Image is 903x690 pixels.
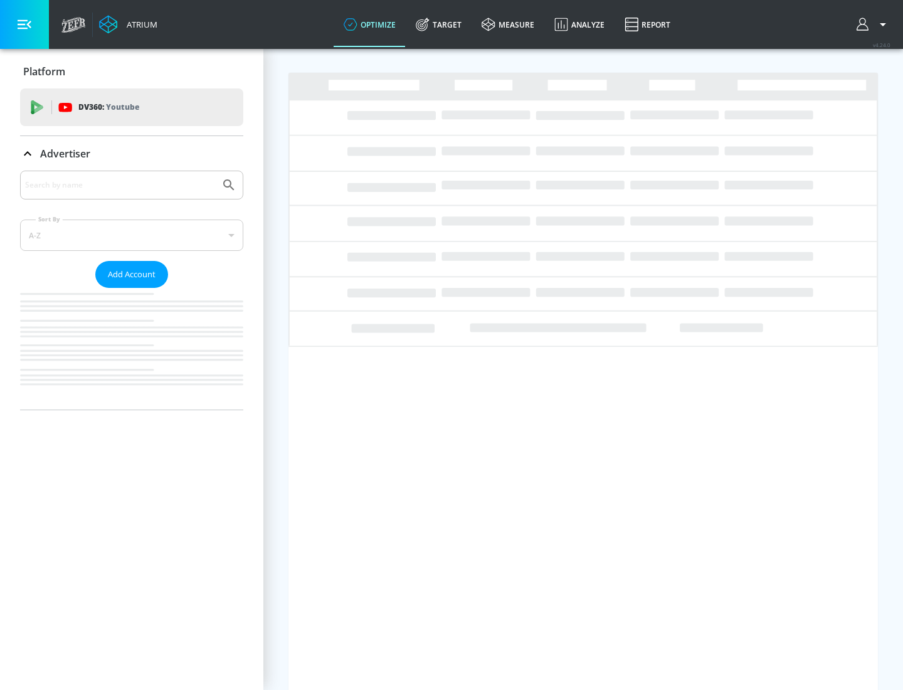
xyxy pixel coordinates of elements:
div: Atrium [122,19,157,30]
span: v 4.24.0 [873,41,890,48]
div: Advertiser [20,136,243,171]
a: optimize [334,2,406,47]
a: Analyze [544,2,615,47]
p: Advertiser [40,147,90,161]
p: DV360: [78,100,139,114]
div: Platform [20,54,243,89]
a: Atrium [99,15,157,34]
a: Report [615,2,680,47]
input: Search by name [25,177,215,193]
span: Add Account [108,267,156,282]
nav: list of Advertiser [20,288,243,410]
label: Sort By [36,215,63,223]
a: Target [406,2,472,47]
div: DV360: Youtube [20,88,243,126]
div: Advertiser [20,171,243,410]
p: Platform [23,65,65,78]
p: Youtube [106,100,139,114]
a: measure [472,2,544,47]
button: Add Account [95,261,168,288]
div: A-Z [20,220,243,251]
